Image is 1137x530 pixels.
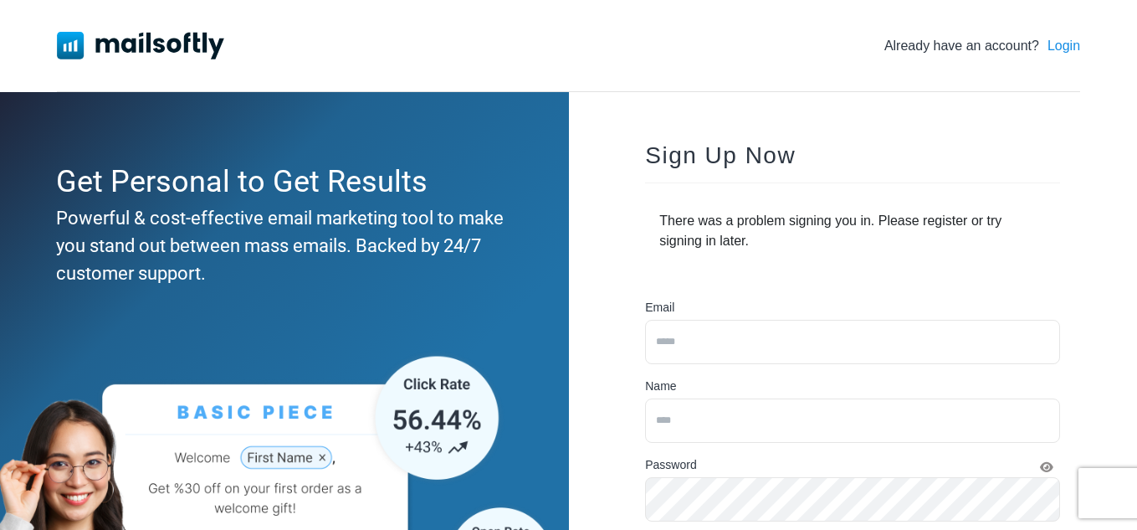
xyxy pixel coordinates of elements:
[1047,36,1080,56] a: Login
[645,142,796,168] span: Sign Up Now
[645,197,1060,265] div: There was a problem signing you in. Please register or try signing in later.
[645,456,696,474] label: Password
[57,32,224,59] img: Mailsoftly
[56,204,504,287] div: Powerful & cost-effective email marketing tool to make you stand out between mass emails. Backed ...
[645,378,676,395] label: Name
[645,299,674,316] label: Email
[1040,461,1053,473] i: Show Password
[56,159,504,204] div: Get Personal to Get Results
[884,36,1080,56] div: Already have an account?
